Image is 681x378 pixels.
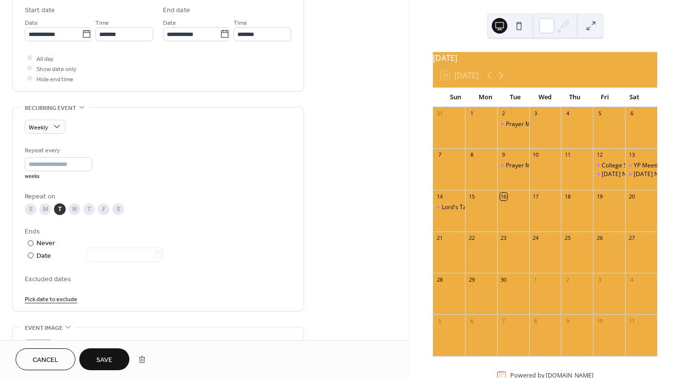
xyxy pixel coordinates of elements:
div: Friday Night Group Meeting [593,170,625,179]
span: Cancel [33,355,58,365]
div: F [98,203,109,215]
div: Prayer Meeting [497,120,529,128]
div: Repeat on [25,192,289,202]
div: 19 [596,193,603,200]
span: Event image [25,323,63,333]
div: Tue [501,88,530,107]
div: 2 [500,110,507,117]
div: 18 [564,193,571,200]
div: Wed [530,88,560,107]
div: 10 [596,317,603,324]
div: End date [163,5,190,16]
div: College Students Meeting [593,162,625,170]
div: 11 [564,151,571,159]
div: 27 [628,234,635,242]
div: 8 [468,151,475,159]
div: 31 [436,110,443,117]
div: Mon [470,88,500,107]
div: 16 [500,193,507,200]
div: Repeat every [25,145,90,156]
span: Weekly [29,122,48,133]
div: 25 [564,234,571,242]
div: Prayer Meeting [506,162,548,170]
div: 11 [628,317,635,324]
div: 4 [628,276,635,283]
button: Cancel [16,348,75,370]
div: Sat [620,88,649,107]
div: Saturday Night Group Meeting [625,170,657,179]
div: Fri [590,88,619,107]
div: 7 [500,317,507,324]
div: 21 [436,234,443,242]
div: College Students Meeting [602,162,671,170]
div: 2 [564,276,571,283]
div: 26 [596,234,603,242]
div: 20 [628,193,635,200]
div: 6 [628,110,635,117]
div: S [112,203,124,215]
div: Ends [25,227,289,237]
div: W [69,203,80,215]
div: 4 [564,110,571,117]
div: 14 [436,193,443,200]
span: Time [95,18,109,28]
span: Hide end time [36,74,73,84]
div: [DATE] Night Group Meeting [602,170,679,179]
div: 7 [436,151,443,159]
div: 22 [468,234,475,242]
div: Date [36,251,163,262]
div: 9 [564,317,571,324]
div: Lord's Table Meeting [442,203,499,212]
div: T [54,203,66,215]
span: Time [233,18,247,28]
span: All day [36,54,54,64]
div: 15 [468,193,475,200]
div: 3 [596,276,603,283]
div: YP Meeting [625,162,657,170]
div: M [39,203,51,215]
button: Save [79,348,129,370]
div: 5 [436,317,443,324]
div: Lord's Table Meeting [433,203,465,212]
div: Start date [25,5,55,16]
div: weeks [25,173,92,180]
div: 10 [532,151,539,159]
div: 28 [436,276,443,283]
div: 30 [500,276,507,283]
span: Show date only [36,64,76,74]
div: 6 [468,317,475,324]
div: 24 [532,234,539,242]
span: Excluded dates [25,274,291,284]
div: [DATE] [433,52,657,64]
div: S [25,203,36,215]
span: Recurring event [25,103,76,113]
div: 17 [532,193,539,200]
div: 12 [596,151,603,159]
span: Save [96,355,112,365]
div: 3 [532,110,539,117]
div: Sun [441,88,470,107]
div: T [83,203,95,215]
div: Never [36,238,55,249]
div: 23 [500,234,507,242]
div: 5 [596,110,603,117]
div: Thu [560,88,590,107]
div: 8 [532,317,539,324]
span: Pick date to exclude [25,294,77,304]
span: Date [163,18,176,28]
div: 29 [468,276,475,283]
span: Date [25,18,38,28]
div: Prayer Meeting [497,162,529,170]
div: 9 [500,151,507,159]
div: ; [25,340,52,367]
div: YP Meeting [634,162,664,170]
div: 1 [532,276,539,283]
div: 1 [468,110,475,117]
div: 13 [628,151,635,159]
div: Prayer Meeting [506,120,548,128]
